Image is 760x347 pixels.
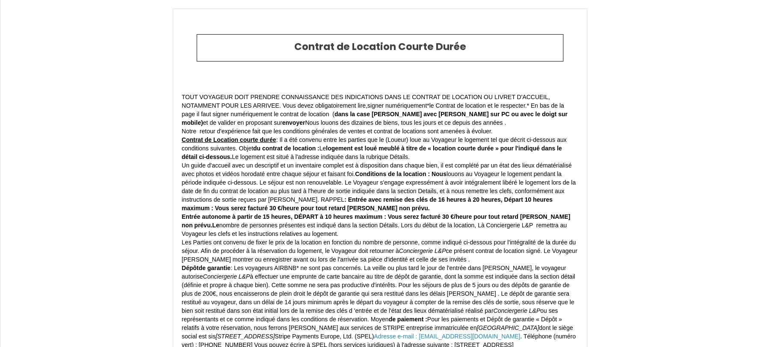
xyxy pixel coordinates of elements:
[355,171,447,177] strong: Conditions de la location : Nous
[182,111,568,126] strong: dans la case [PERSON_NAME] avec [PERSON_NAME] sur PC ou avec le doigt sur mobile)
[182,238,579,264] blockquote: Les Parties ont convenu de fixer le prix de la location en fonction du nombre de personne, comme ...
[182,213,571,229] strong: Entrée autonome à partir de 15 heures, DÉPART à 10 heures maximum : Vous serez facturé 30 €/heure...
[182,94,550,109] span: TOUT VOYAGEUR DOIT PRENDRE CONNAISSANCE DES INDICATIONS DANS LE CONTRAT DE LOCATION OU LIVRET D'A...
[494,307,541,314] em: Conciergerie L&P
[399,247,446,254] em: Conciergerie L&P
[344,196,346,203] strong: :
[203,273,250,280] em: Conciergerie L&P
[429,102,527,109] span: le Contrat de location et le respecter.
[182,213,579,238] blockquote: nombre de personnes présentes est indiqué dans la section Détails. Lors du début de la location, ...
[477,324,539,331] em: [GEOGRAPHIC_DATA]
[182,145,562,160] strong: logement est loué meublé à titre de « location courte durée » pour l'indiqué dans le détail ci-de...
[199,265,231,271] strong: de garantie
[182,93,579,127] blockquote: * En bas de la page il faut signer numériquement le contrat de location ( et de valider en propos...
[367,102,429,109] span: signer numériquement*
[374,333,520,340] a: Adresse e-mail : [EMAIL_ADDRESS][DOMAIN_NAME]
[275,333,374,340] span: Stripe Payments Europe, Ltd. (SPEL)
[253,145,319,152] strong: du contrat de location :
[204,41,557,53] h2: Contrat de Location Courte Durée
[182,162,579,213] blockquote: louons au Voyageur le logement pendant la période indiquée ci-dessous. Le séjour est non renouvel...
[389,316,427,323] strong: de paiement :
[182,316,562,331] span: Pour les paiements et Dépôt de garantie « Dépôt » relatifs à votre réservation, nous ferrons [PER...
[182,265,199,271] strong: Dépôt
[182,127,579,136] blockquote: Notre retour d'expérience fait que les conditions générales de ventes et contrat de locations son...
[182,136,579,162] blockquote: : Il a été convenu entre les parties que le (Loueur) loue au Voyageur le logement tel que décrit ...
[282,119,305,126] strong: envoyer
[216,333,275,340] em: [STREET_ADDRESS]
[182,162,572,177] span: Un guide d'accueil avec un descriptif et un inventaire complet est à disposition dans chaque bien...
[182,196,553,212] strong: Entrée avec remise des clés de 16 heures à 20 heures, Départ 10 heures maximum : Vous serez factu...
[213,222,219,229] strong: Le
[182,136,276,143] u: Contrat de Location courte durée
